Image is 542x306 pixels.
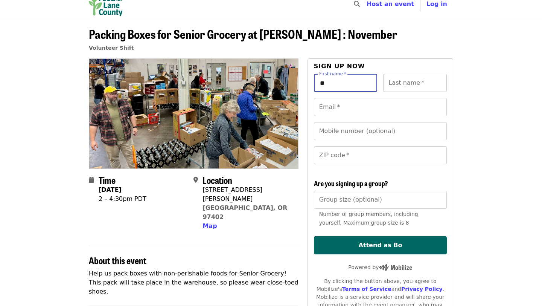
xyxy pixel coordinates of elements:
span: Number of group members, including yourself. Maximum group size is 8 [319,211,418,226]
img: Packing Boxes for Senior Grocery at Bailey Hill : November organized by Food for Lane County [89,59,298,168]
strong: [DATE] [99,186,122,193]
input: ZIP code [314,146,447,164]
span: Time [99,173,116,187]
input: Last name [383,74,447,92]
p: Help us pack boxes with non-perishable foods for Senior Grocery! This pack will take place in the... [89,269,298,296]
input: Mobile number (optional) [314,122,447,140]
span: Are you signing up a group? [314,178,388,188]
i: calendar icon [89,176,94,184]
span: Log in [426,0,447,8]
button: Map [202,222,217,231]
div: 2 – 4:30pm PDT [99,194,146,203]
label: First name [319,72,346,76]
div: [STREET_ADDRESS][PERSON_NAME] [202,185,292,203]
img: Powered by Mobilize [379,264,412,271]
span: Map [202,222,217,229]
a: Privacy Policy [401,286,443,292]
i: map-marker-alt icon [193,176,198,184]
button: Attend as Bo [314,236,447,254]
input: First name [314,74,378,92]
span: About this event [89,254,146,267]
i: search icon [354,0,360,8]
input: Email [314,98,447,116]
span: Powered by [348,264,412,270]
span: Packing Boxes for Senior Grocery at [PERSON_NAME] : November [89,25,397,43]
span: Sign up now [314,63,365,70]
a: Volunteer Shift [89,45,134,51]
a: Host an event [367,0,414,8]
a: Terms of Service [342,286,391,292]
a: [GEOGRAPHIC_DATA], OR 97402 [202,204,287,220]
span: Location [202,173,232,187]
input: [object Object] [314,191,447,209]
